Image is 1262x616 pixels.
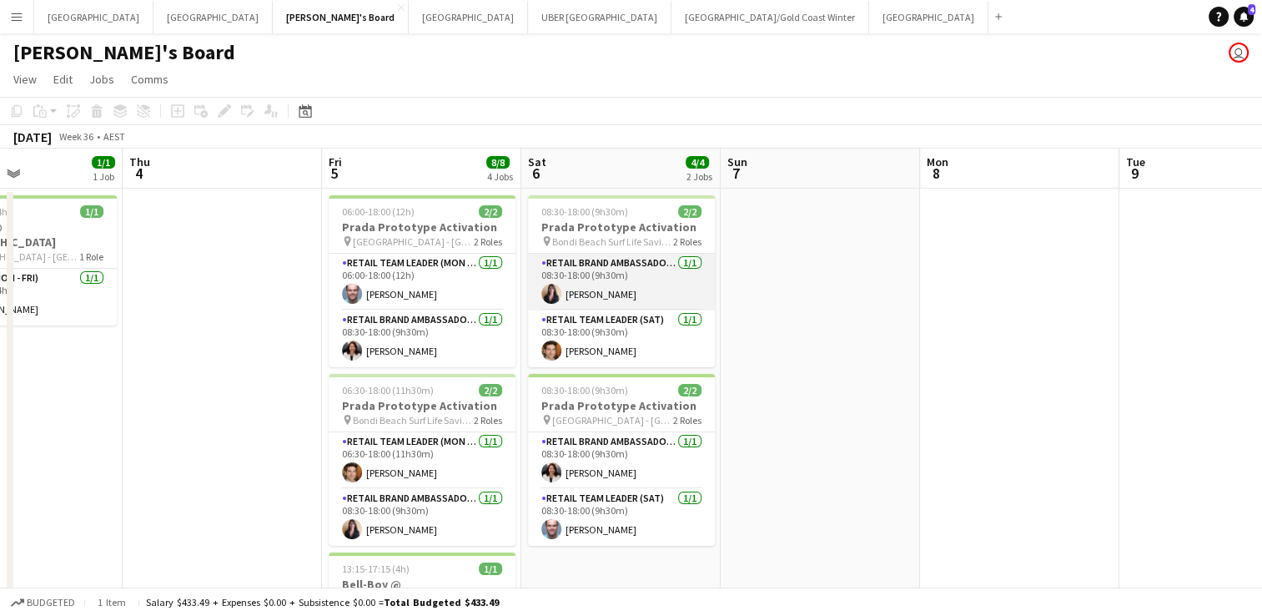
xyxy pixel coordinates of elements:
[92,596,132,608] span: 1 item
[93,170,114,183] div: 1 Job
[528,311,715,367] app-card-role: RETAIL Team Leader (Sat)1/108:30-18:00 (9h30m)[PERSON_NAME]
[13,40,235,65] h1: [PERSON_NAME]'s Board
[924,164,948,183] span: 8
[329,577,515,607] h3: Bell-Boy @ [GEOGRAPHIC_DATA]
[92,156,115,169] span: 1/1
[686,156,709,169] span: 4/4
[53,72,73,87] span: Edit
[131,72,168,87] span: Comms
[34,1,153,33] button: [GEOGRAPHIC_DATA]
[541,205,628,218] span: 08:30-18:00 (9h30m)
[329,398,515,413] h3: Prada Prototype Activation
[528,195,715,367] app-job-card: 08:30-18:00 (9h30m)2/2Prada Prototype Activation Bondi Beach Surf Life Saving Club2 RolesRETAIL B...
[869,1,988,33] button: [GEOGRAPHIC_DATA]
[79,250,103,263] span: 1 Role
[673,235,701,248] span: 2 Roles
[528,374,715,546] app-job-card: 08:30-18:00 (9h30m)2/2Prada Prototype Activation [GEOGRAPHIC_DATA] - [GEOGRAPHIC_DATA]2 RolesRETA...
[129,154,150,169] span: Thu
[487,170,513,183] div: 4 Jobs
[727,154,747,169] span: Sun
[474,414,502,427] span: 2 Roles
[673,414,701,427] span: 2 Roles
[27,597,75,608] span: Budgeted
[7,68,43,90] a: View
[725,164,747,183] span: 7
[55,130,97,143] span: Week 36
[47,68,79,90] a: Edit
[127,164,150,183] span: 4
[83,68,121,90] a: Jobs
[528,1,671,33] button: UBER [GEOGRAPHIC_DATA]
[384,596,499,608] span: Total Budgeted $433.49
[329,195,515,367] app-job-card: 06:00-18:00 (12h)2/2Prada Prototype Activation [GEOGRAPHIC_DATA] - [GEOGRAPHIC_DATA]2 RolesRETAIL...
[273,1,409,33] button: [PERSON_NAME]'s Board
[329,489,515,546] app-card-role: RETAIL Brand Ambassador (Mon - Fri)1/108:30-18:00 (9h30m)[PERSON_NAME]
[124,68,175,90] a: Comms
[329,374,515,546] app-job-card: 06:30-18:00 (11h30m)2/2Prada Prototype Activation Bondi Beach Surf Life Saving Club2 RolesRETAIL ...
[528,489,715,546] app-card-role: RETAIL Team Leader (Sat)1/108:30-18:00 (9h30m)[PERSON_NAME]
[678,384,701,396] span: 2/2
[353,235,474,248] span: [GEOGRAPHIC_DATA] - [GEOGRAPHIC_DATA]
[927,154,948,169] span: Mon
[678,205,701,218] span: 2/2
[329,311,515,367] app-card-role: RETAIL Brand Ambassador (Mon - Fri)1/108:30-18:00 (9h30m)[PERSON_NAME]
[1234,7,1254,27] a: 4
[528,220,715,235] h3: Prada Prototype Activation
[525,164,546,183] span: 6
[541,384,628,396] span: 08:30-18:00 (9h30m)
[13,72,37,87] span: View
[342,384,434,396] span: 06:30-18:00 (11h30m)
[353,414,474,427] span: Bondi Beach Surf Life Saving Club
[479,384,502,396] span: 2/2
[329,220,515,235] h3: Prada Prototype Activation
[326,164,342,183] span: 5
[1229,43,1249,63] app-user-avatar: Tennille Moore
[146,596,499,608] div: Salary $433.49 + Expenses $0.00 + Subsistence $0.00 =
[103,130,125,143] div: AEST
[409,1,528,33] button: [GEOGRAPHIC_DATA]
[329,154,342,169] span: Fri
[552,414,673,427] span: [GEOGRAPHIC_DATA] - [GEOGRAPHIC_DATA]
[528,432,715,489] app-card-role: RETAIL Brand Ambassador ([DATE])1/108:30-18:00 (9h30m)[PERSON_NAME]
[1248,4,1255,15] span: 4
[486,156,510,169] span: 8/8
[528,398,715,413] h3: Prada Prototype Activation
[80,205,103,218] span: 1/1
[329,432,515,489] app-card-role: RETAIL Team Leader (Mon - Fri)1/106:30-18:00 (11h30m)[PERSON_NAME]
[1126,154,1145,169] span: Tue
[552,235,673,248] span: Bondi Beach Surf Life Saving Club
[528,154,546,169] span: Sat
[474,235,502,248] span: 2 Roles
[686,170,712,183] div: 2 Jobs
[528,254,715,311] app-card-role: RETAIL Brand Ambassador ([DATE])1/108:30-18:00 (9h30m)[PERSON_NAME]
[479,563,502,575] span: 1/1
[8,593,78,612] button: Budgeted
[671,1,869,33] button: [GEOGRAPHIC_DATA]/Gold Coast Winter
[329,254,515,311] app-card-role: RETAIL Team Leader (Mon - Fri)1/106:00-18:00 (12h)[PERSON_NAME]
[479,205,502,218] span: 2/2
[13,129,52,145] div: [DATE]
[153,1,273,33] button: [GEOGRAPHIC_DATA]
[89,72,114,87] span: Jobs
[342,205,415,218] span: 06:00-18:00 (12h)
[342,563,410,575] span: 13:15-17:15 (4h)
[1124,164,1145,183] span: 9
